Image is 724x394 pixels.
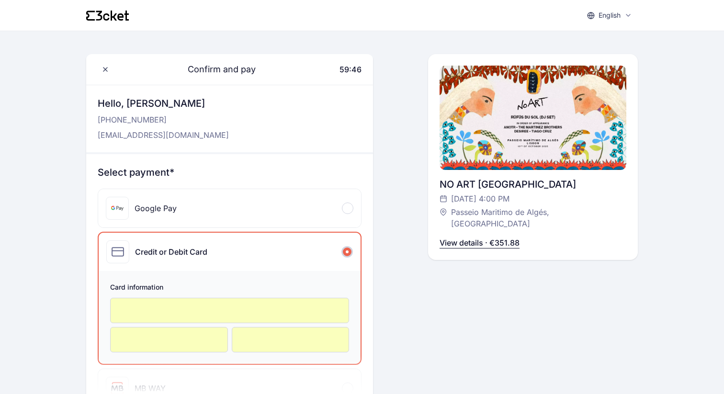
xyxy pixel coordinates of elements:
span: [DATE] 4:00 PM [451,193,509,204]
div: Google Pay [135,203,177,214]
p: [EMAIL_ADDRESS][DOMAIN_NAME] [98,129,229,141]
iframe: Secure CVC input frame [242,335,339,344]
div: MB WAY [135,383,166,394]
h3: Select payment* [98,166,362,179]
div: NO ART [GEOGRAPHIC_DATA] [440,178,626,191]
div: Credit or Debit Card [135,246,207,258]
iframe: Secure expiration date input frame [120,335,218,344]
p: English [599,11,621,20]
span: 59:46 [339,65,362,74]
span: Card information [110,282,349,294]
span: Passeio Maritimo de Algés, [GEOGRAPHIC_DATA] [451,206,617,229]
h3: Hello, [PERSON_NAME] [98,97,229,110]
span: Confirm and pay [176,63,256,76]
iframe: Secure card number input frame [120,306,339,315]
p: View details · €351.88 [440,237,520,248]
p: [PHONE_NUMBER] [98,114,229,125]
